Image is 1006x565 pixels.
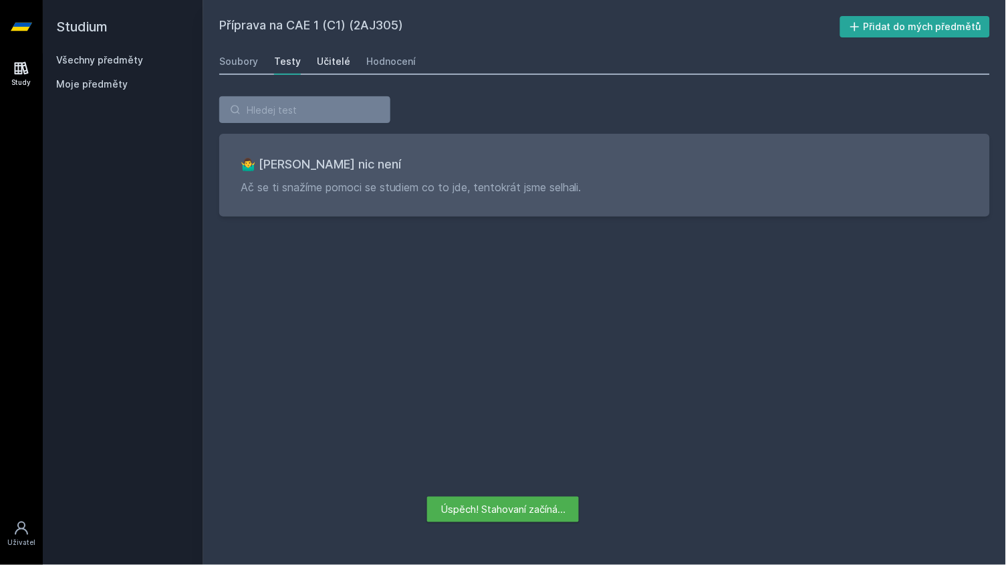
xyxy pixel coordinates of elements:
h2: Příprava na CAE 1 (C1) (2AJ305) [219,16,840,37]
div: Study [12,78,31,88]
span: Moje předměty [56,78,128,91]
a: Učitelé [317,48,350,75]
a: Testy [274,48,301,75]
p: Ač se ti snažíme pomoci se studiem co to jde, tentokrát jsme selhali. [241,179,969,195]
div: Úspěch! Stahovaní začíná… [427,497,579,522]
div: Učitelé [317,55,350,68]
a: Všechny předměty [56,54,143,66]
input: Hledej test [219,96,390,123]
button: Přidat do mých předmětů [840,16,991,37]
a: Hodnocení [366,48,416,75]
a: Study [3,53,40,94]
a: Soubory [219,48,258,75]
div: Uživatel [7,538,35,548]
h3: 🤷‍♂️ [PERSON_NAME] nic není [241,155,969,174]
div: Soubory [219,55,258,68]
div: Testy [274,55,301,68]
a: Uživatel [3,514,40,554]
div: Hodnocení [366,55,416,68]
